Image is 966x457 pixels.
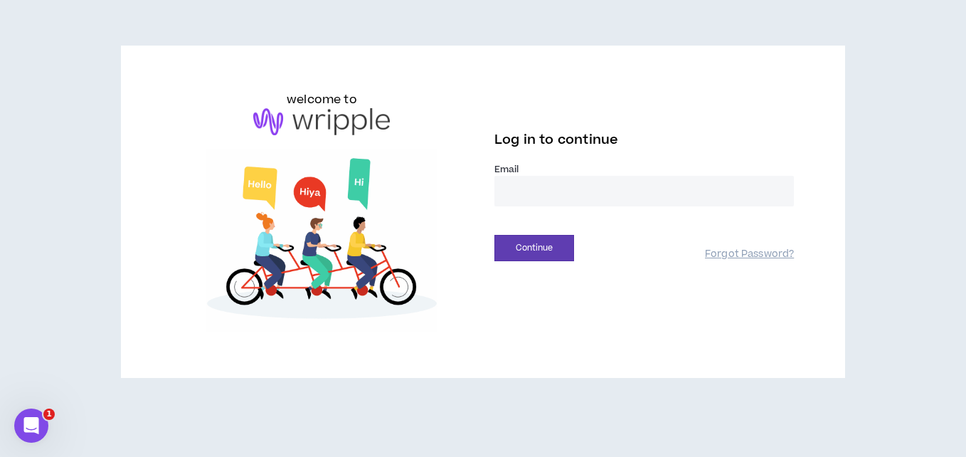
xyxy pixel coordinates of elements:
[43,409,55,420] span: 1
[494,131,618,149] span: Log in to continue
[287,91,357,108] h6: welcome to
[705,248,794,261] a: Forgot Password?
[494,235,574,261] button: Continue
[253,108,390,135] img: logo-brand.png
[14,409,48,443] iframe: Intercom live chat
[172,149,472,332] img: Welcome to Wripple
[494,163,794,176] label: Email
